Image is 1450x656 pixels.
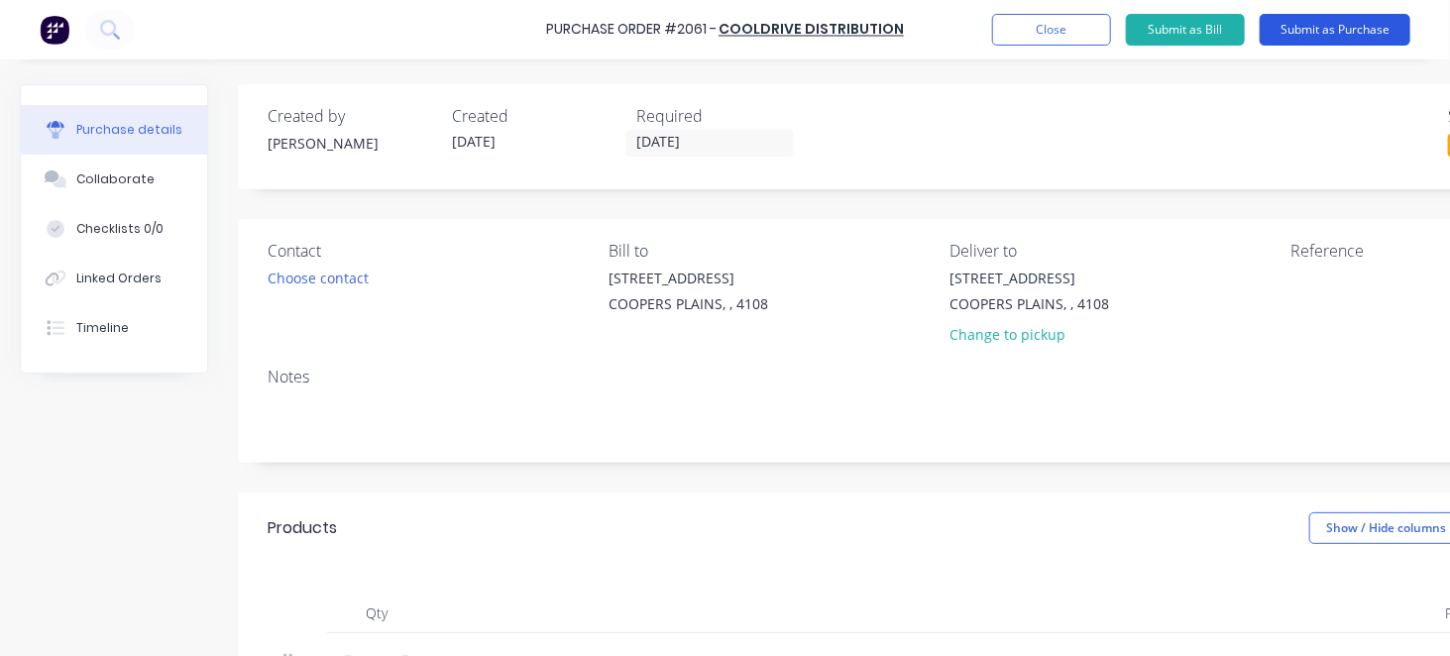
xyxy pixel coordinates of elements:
[1126,14,1245,46] button: Submit as Bill
[268,239,594,263] div: Contact
[21,303,207,353] button: Timeline
[452,104,620,128] div: Created
[76,121,182,139] div: Purchase details
[21,105,207,155] button: Purchase details
[609,268,768,288] div: [STREET_ADDRESS]
[76,270,162,287] div: Linked Orders
[21,254,207,303] button: Linked Orders
[327,594,426,633] div: Qty
[268,516,337,540] div: Products
[546,20,717,41] div: Purchase Order #2061 -
[636,104,805,128] div: Required
[40,15,69,45] img: Factory
[268,133,436,154] div: [PERSON_NAME]
[949,268,1109,288] div: [STREET_ADDRESS]
[949,293,1109,314] div: COOPERS PLAINS, , 4108
[719,20,904,40] a: CoolDrive Distribution
[76,319,129,337] div: Timeline
[992,14,1111,46] button: Close
[268,104,436,128] div: Created by
[609,293,768,314] div: COOPERS PLAINS, , 4108
[21,155,207,204] button: Collaborate
[76,220,164,238] div: Checklists 0/0
[21,204,207,254] button: Checklists 0/0
[949,239,1276,263] div: Deliver to
[268,268,369,288] div: Choose contact
[949,324,1109,345] div: Change to pickup
[609,239,935,263] div: Bill to
[1260,14,1410,46] button: Submit as Purchase
[76,170,155,188] div: Collaborate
